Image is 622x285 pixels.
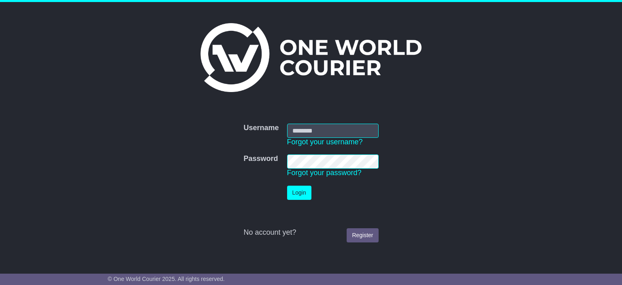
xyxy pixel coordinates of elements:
[243,124,279,133] label: Username
[200,23,422,92] img: One World
[108,276,225,282] span: © One World Courier 2025. All rights reserved.
[243,228,378,237] div: No account yet?
[243,154,278,163] label: Password
[287,169,362,177] a: Forgot your password?
[347,228,378,242] a: Register
[287,138,363,146] a: Forgot your username?
[287,186,311,200] button: Login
